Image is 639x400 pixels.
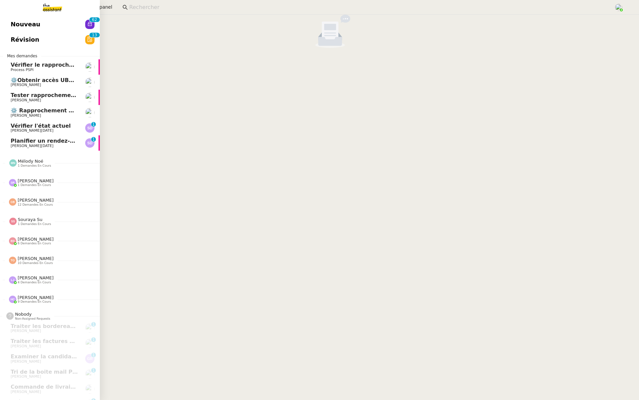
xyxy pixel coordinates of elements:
span: [PERSON_NAME] [18,178,54,183]
span: ⚙️Obtenir accès UBS et se connecter à l'ebanking [11,77,160,83]
span: Tester rapprochement bancaire et préparer visio [11,92,157,98]
span: Commande de livraisons- [DATE] [11,384,108,390]
p: 1 [92,337,95,343]
img: users%2FSOpzwpywf0ff3GVMrjy6wZgYrbV2%2Favatar%2F1615313811401.jpeg [85,384,95,394]
span: Nouveau [11,19,40,29]
span: [PERSON_NAME] [18,237,54,242]
span: 10 demandes en cours [18,261,53,265]
img: users%2FaellJyylmXSg4jqeVbanehhyYJm1%2Favatar%2Fprofile-pic%20(4).png [615,4,622,11]
p: 3 [95,33,97,39]
span: Planifier un rendez-vous au greffe [11,138,113,144]
span: nobody [15,312,32,317]
img: svg [85,138,95,148]
span: [PERSON_NAME] [18,256,54,261]
nz-badge-sup: 1 [91,122,96,127]
span: [PERSON_NAME] [11,83,41,87]
img: users%2Fa6PbEmLwvGXylUqKytRPpDpAx153%2Favatar%2Ffanny.png [85,108,95,117]
span: 9 demandes en cours [18,300,51,304]
span: 1 demandes en cours [18,222,51,226]
span: 6 demandes en cours [18,242,51,245]
img: users%2Fa6PbEmLwvGXylUqKytRPpDpAx153%2Favatar%2Ffanny.png [85,323,95,333]
img: users%2FxgWPCdJhSBeE5T1N2ZiossozSlm1%2Favatar%2F5b22230b-e380-461f-81e9-808a3aa6de32 [85,339,95,348]
p: 1 [92,137,95,143]
span: 1 demandes en cours [18,164,51,168]
span: Mélody Noé [18,159,44,164]
app-user-label: Non-assigned requests [6,312,50,320]
span: Vérifier le rapprochement bancaire [11,62,116,68]
span: Examiner la candidature de [PERSON_NAME] [11,353,145,360]
nz-badge-sup: 13 [89,33,100,37]
span: Traiter les factures APF [11,338,81,344]
p: 1 [92,33,95,39]
span: 1 demandes en cours [18,183,51,187]
nz-badge-sup: 62 [89,17,100,22]
p: 1 [92,368,95,374]
img: svg [9,198,16,206]
p: 6 [92,17,95,23]
input: Rechercher [129,3,607,12]
nz-badge-sup: 1 [91,322,96,327]
img: svg [9,276,16,284]
span: [PERSON_NAME] [18,275,54,280]
span: Mes demandes [3,53,41,59]
span: [PERSON_NAME] [11,344,41,348]
img: svg [9,237,16,245]
p: 2 [95,17,97,23]
img: users%2Fa6PbEmLwvGXylUqKytRPpDpAx153%2Favatar%2Ffanny.png [85,93,95,102]
span: Souraya Su [18,217,43,222]
span: Non-assigned requests [15,317,50,321]
span: Process PSPI [11,68,34,72]
span: ⚙️ Rapprochement bancaire -Paiements à viser [DATE] [11,107,174,114]
span: [PERSON_NAME] [18,295,54,300]
img: svg [9,159,17,167]
nz-badge-sup: 1 [91,368,96,373]
span: [PERSON_NAME][DATE] [11,144,54,148]
img: users%2FTDxDvmCjFdN3QFePFNGdQUcJcQk1%2Favatar%2F0cfb3a67-8790-4592-a9ec-92226c678442 [85,369,95,379]
span: [PERSON_NAME] [11,329,41,333]
img: svg [85,123,95,133]
nz-badge-sup: 1 [91,337,96,342]
img: users%2Fa6PbEmLwvGXylUqKytRPpDpAx153%2Favatar%2Ffanny.png [85,78,95,87]
span: 12 demandes en cours [18,203,53,207]
span: Révision [11,35,39,45]
img: svg [85,354,95,363]
span: Traiter les bordereaux de commission d'[DATE] [11,323,151,329]
img: svg [9,296,16,303]
img: svg [9,218,17,225]
nz-badge-sup: 1 [91,137,96,142]
img: svg [9,257,16,264]
span: [PERSON_NAME] [11,113,41,118]
p: 1 [92,353,95,359]
p: 1 [92,322,95,328]
span: [PERSON_NAME] [11,359,41,364]
p: 1 [92,122,95,128]
span: [PERSON_NAME] [18,198,54,203]
span: Tri de la boite mail PERSO - [DATE] [11,369,115,375]
nz-badge-sup: 1 [91,353,96,357]
img: users%2Fmiw3nPNHsLZd1PCHXkbEkkiDPlJ3%2Favatar%2F50dfdc7a-3a26-4082-99e3-a28abd73fd1a [85,62,95,72]
span: [PERSON_NAME] [11,98,41,102]
span: [PERSON_NAME][DATE] [11,128,54,133]
img: svg [9,179,16,186]
span: Vérifier l'état actuel [11,123,71,129]
span: [PERSON_NAME] [11,374,41,379]
span: 4 demandes en cours [18,281,51,284]
span: [PERSON_NAME] [11,390,41,394]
